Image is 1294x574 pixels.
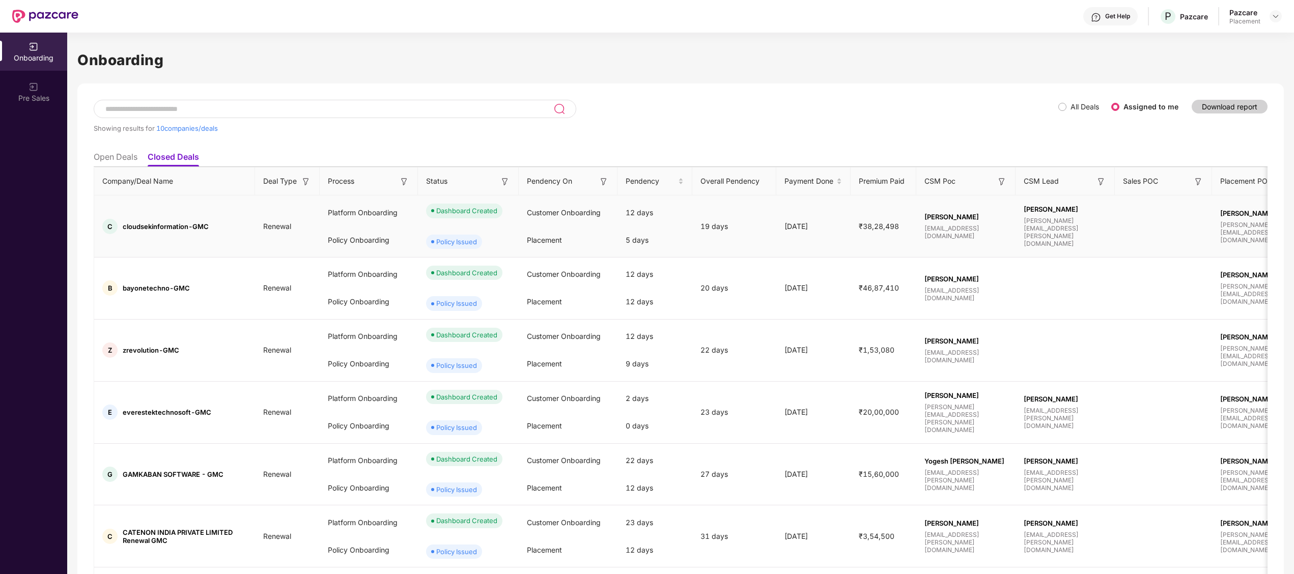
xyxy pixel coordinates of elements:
[436,268,497,278] div: Dashboard Created
[77,49,1284,71] h1: Onboarding
[924,275,1007,283] span: [PERSON_NAME]
[527,270,601,278] span: Customer Onboarding
[1024,205,1107,213] span: [PERSON_NAME]
[1091,12,1101,22] img: svg+xml;base64,PHN2ZyBpZD0iSGVscC0zMngzMiIgeG1sbnM9Imh0dHA6Ly93d3cudzMub3JnLzIwMDAvc3ZnIiB3aWR0aD...
[1272,12,1280,20] img: svg+xml;base64,PHN2ZyBpZD0iRHJvcGRvd24tMzJ4MzIiIHhtbG5zPSJodHRwOi8vd3d3LnczLm9yZy8yMDAwL3N2ZyIgd2...
[436,392,497,402] div: Dashboard Created
[123,528,247,544] span: CATENON INDIA PRIVATE LIMITED Renewal GMC
[436,422,477,433] div: Policy Issued
[1024,407,1107,429] span: [EMAIL_ADDRESS][PERSON_NAME][DOMAIN_NAME]
[320,199,418,226] div: Platform Onboarding
[776,221,851,232] div: [DATE]
[776,531,851,542] div: [DATE]
[924,469,1007,492] span: [EMAIL_ADDRESS][PERSON_NAME][DOMAIN_NAME]
[924,337,1007,345] span: [PERSON_NAME]
[1024,519,1107,527] span: [PERSON_NAME]
[527,518,601,527] span: Customer Onboarding
[320,447,418,474] div: Platform Onboarding
[320,474,418,502] div: Policy Onboarding
[426,176,447,187] span: Status
[102,467,118,482] div: G
[851,283,907,292] span: ₹46,87,410
[851,222,907,231] span: ₹38,28,498
[1229,17,1260,25] div: Placement
[320,509,418,536] div: Platform Onboarding
[1229,8,1260,17] div: Pazcare
[255,346,299,354] span: Renewal
[527,421,562,430] span: Placement
[1180,12,1208,21] div: Pazcare
[399,177,409,187] img: svg+xml;base64,PHN2ZyB3aWR0aD0iMTYiIGhlaWdodD0iMTYiIHZpZXdCb3g9IjAgMCAxNiAxNiIgZmlsbD0ibm9uZSIgeG...
[776,345,851,356] div: [DATE]
[1024,176,1059,187] span: CSM Lead
[626,176,676,187] span: Pendency
[1165,10,1171,22] span: P
[617,474,692,502] div: 12 days
[436,237,477,247] div: Policy Issued
[1024,217,1107,247] span: [PERSON_NAME][EMAIL_ADDRESS][PERSON_NAME][DOMAIN_NAME]
[776,167,851,195] th: Payment Done
[1071,102,1099,111] label: All Deals
[301,177,311,187] img: svg+xml;base64,PHN2ZyB3aWR0aD0iMTYiIGhlaWdodD0iMTYiIHZpZXdCb3g9IjAgMCAxNiAxNiIgZmlsbD0ibm9uZSIgeG...
[617,288,692,315] div: 12 days
[692,282,776,294] div: 20 days
[527,176,572,187] span: Pendency On
[924,457,1007,465] span: Yogesh [PERSON_NAME]
[263,176,297,187] span: Deal Type
[924,403,1007,434] span: [PERSON_NAME][EMAIL_ADDRESS][PERSON_NAME][DOMAIN_NAME]
[617,509,692,536] div: 23 days
[527,456,601,465] span: Customer Onboarding
[436,206,497,216] div: Dashboard Created
[527,208,601,217] span: Customer Onboarding
[436,515,497,526] div: Dashboard Created
[617,323,692,350] div: 12 days
[527,236,562,244] span: Placement
[436,484,477,495] div: Policy Issued
[94,167,255,195] th: Company/Deal Name
[1024,457,1107,465] span: [PERSON_NAME]
[320,226,418,254] div: Policy Onboarding
[123,408,211,416] span: everestektechnosoft-GMC
[617,350,692,378] div: 9 days
[617,536,692,564] div: 12 days
[924,224,1007,240] span: [EMAIL_ADDRESS][DOMAIN_NAME]
[924,519,1007,527] span: [PERSON_NAME]
[692,407,776,418] div: 23 days
[436,360,477,370] div: Policy Issued
[692,167,776,195] th: Overall Pendency
[924,391,1007,399] span: [PERSON_NAME]
[255,470,299,478] span: Renewal
[436,454,497,464] div: Dashboard Created
[94,124,1058,132] div: Showing results for
[102,280,118,296] div: B
[102,529,118,544] div: C
[617,385,692,412] div: 2 days
[851,470,907,478] span: ₹15,60,000
[320,350,418,378] div: Policy Onboarding
[320,261,418,288] div: Platform Onboarding
[123,346,179,354] span: zrevolution-GMC
[1024,469,1107,492] span: [EMAIL_ADDRESS][PERSON_NAME][DOMAIN_NAME]
[1096,177,1106,187] img: svg+xml;base64,PHN2ZyB3aWR0aD0iMTYiIGhlaWdodD0iMTYiIHZpZXdCb3g9IjAgMCAxNiAxNiIgZmlsbD0ibm9uZSIgeG...
[1105,12,1130,20] div: Get Help
[924,213,1007,221] span: [PERSON_NAME]
[527,483,562,492] span: Placement
[123,222,209,231] span: cloudsekinformation-GMC
[1024,395,1107,403] span: [PERSON_NAME]
[255,283,299,292] span: Renewal
[851,346,903,354] span: ₹1,53,080
[1192,100,1268,113] button: Download report
[102,405,118,420] div: E
[617,412,692,440] div: 0 days
[776,282,851,294] div: [DATE]
[851,167,916,195] th: Premium Paid
[255,222,299,231] span: Renewal
[617,447,692,474] div: 22 days
[436,547,477,557] div: Policy Issued
[692,345,776,356] div: 22 days
[255,408,299,416] span: Renewal
[924,531,1007,554] span: [EMAIL_ADDRESS][PERSON_NAME][DOMAIN_NAME]
[599,177,609,187] img: svg+xml;base64,PHN2ZyB3aWR0aD0iMTYiIGhlaWdodD0iMTYiIHZpZXdCb3g9IjAgMCAxNiAxNiIgZmlsbD0ibm9uZSIgeG...
[617,261,692,288] div: 12 days
[320,536,418,564] div: Policy Onboarding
